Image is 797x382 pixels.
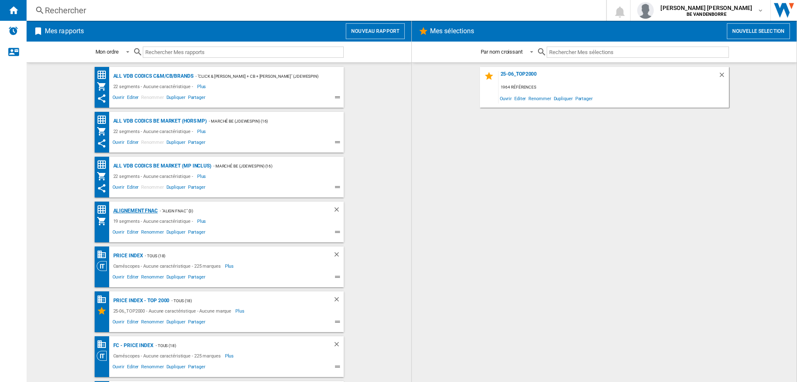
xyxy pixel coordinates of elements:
span: Ouvrir [111,318,126,328]
span: Plus [225,261,235,271]
span: Editer [126,318,140,328]
span: Editer [126,183,140,193]
div: Base 100 [97,339,111,350]
b: BE VANDENBORRE [687,12,726,17]
div: Vision Catégorie [97,261,111,271]
div: Matrice des prix [97,115,111,125]
ng-md-icon: Ce rapport a été partagé avec vous [97,183,107,193]
span: Dupliquer [165,363,187,373]
div: Supprimer [333,206,344,216]
span: Plus [225,351,235,361]
div: Mon ordre [95,49,119,55]
button: Nouvelle selection [727,23,790,39]
div: 19 segments - Aucune caractéristique - [111,216,197,226]
span: Dupliquer [165,94,187,104]
span: Renommer [140,138,165,148]
div: Matrice des prix [97,205,111,215]
span: Ouvrir [111,228,126,238]
span: Ouvrir [111,183,126,193]
div: - TOUS (18) [143,251,316,261]
div: Mon assortiment [97,171,111,181]
div: Supprimer [333,251,344,261]
ng-md-icon: Ce rapport a été partagé avec vous [97,138,107,148]
span: Renommer [140,228,165,238]
ng-md-icon: Ce rapport a été partagé avec vous [97,94,107,104]
div: Base 100 [97,249,111,260]
div: 25-06_TOP2000 [499,71,718,82]
div: FC - PRICE INDEX [111,340,154,351]
span: Partager [187,183,207,193]
div: Base 100 [97,294,111,305]
img: profile.jpg [637,2,654,19]
div: PRICE INDEX [111,251,143,261]
span: Partager [574,93,594,104]
span: Renommer [140,94,165,104]
span: Editer [126,138,140,148]
div: Mon assortiment [97,126,111,136]
span: Dupliquer [165,318,187,328]
div: Par nom croissant [481,49,523,55]
span: Renommer [527,93,552,104]
div: Mon assortiment [97,216,111,226]
div: Rechercher [45,5,584,16]
div: - "Click & [PERSON_NAME] + CB + [PERSON_NAME]" (jdewespin) (11) [193,71,327,81]
span: Partager [187,318,207,328]
span: [PERSON_NAME] [PERSON_NAME] [660,4,752,12]
div: Mes Sélections [97,306,111,316]
div: 22 segments - Aucune caractéristique - [111,81,197,91]
span: Plus [197,81,208,91]
span: Partager [187,228,207,238]
span: Renommer [140,318,165,328]
div: Supprimer [718,71,729,82]
h2: Mes rapports [43,23,86,39]
span: Dupliquer [165,183,187,193]
div: Vision Catégorie [97,351,111,361]
span: Ouvrir [111,273,126,283]
div: - Marché BE (jdewespin) (16) [211,161,327,171]
button: Nouveau rapport [346,23,405,39]
div: Matrice des prix [97,160,111,170]
span: Editer [126,273,140,283]
div: PRICE INDEX - Top 2000 [111,296,170,306]
span: Dupliquer [165,273,187,283]
span: Renommer [140,363,165,373]
input: Rechercher Mes rapports [143,47,344,58]
span: Ouvrir [499,93,513,104]
span: Partager [187,363,207,373]
span: Dupliquer [165,228,187,238]
span: Ouvrir [111,94,126,104]
div: Supprimer [333,340,344,351]
div: 25-06_TOP2000 - Aucune caractéristique - Aucune marque [111,306,236,316]
div: Mon assortiment [97,81,111,91]
span: Editer [126,228,140,238]
span: Dupliquer [553,93,574,104]
div: ALL VDB CODICS C&M/CB/BRANDS [111,71,193,81]
img: alerts-logo.svg [8,26,18,36]
span: Plus [197,216,208,226]
span: Ouvrir [111,363,126,373]
div: Supprimer [333,296,344,306]
span: Editer [126,94,140,104]
span: Ouvrir [111,138,126,148]
div: 22 segments - Aucune caractéristique - [111,171,197,181]
span: Partager [187,94,207,104]
div: Alignement Fnac [111,206,158,216]
div: 1964 références [499,82,729,93]
div: - TOUS (18) [169,296,316,306]
div: - TOUS (18) [154,340,316,351]
span: Partager [187,273,207,283]
div: ALL VDB CODICS BE MARKET (hors MP) [111,116,207,126]
span: Editer [513,93,527,104]
div: - "Align Fnac" (3) [158,206,316,216]
span: Plus [197,171,208,181]
span: Plus [197,126,208,136]
div: Caméscopes - Aucune caractéristique - 225 marques [111,351,225,361]
span: Renommer [140,183,165,193]
h2: Mes sélections [428,23,476,39]
span: Partager [187,138,207,148]
span: Renommer [140,273,165,283]
div: 22 segments - Aucune caractéristique - [111,126,197,136]
span: Plus [235,306,246,316]
div: ALL VDB CODICS BE MARKET (MP inclus) [111,161,211,171]
div: Matrice des prix [97,70,111,80]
